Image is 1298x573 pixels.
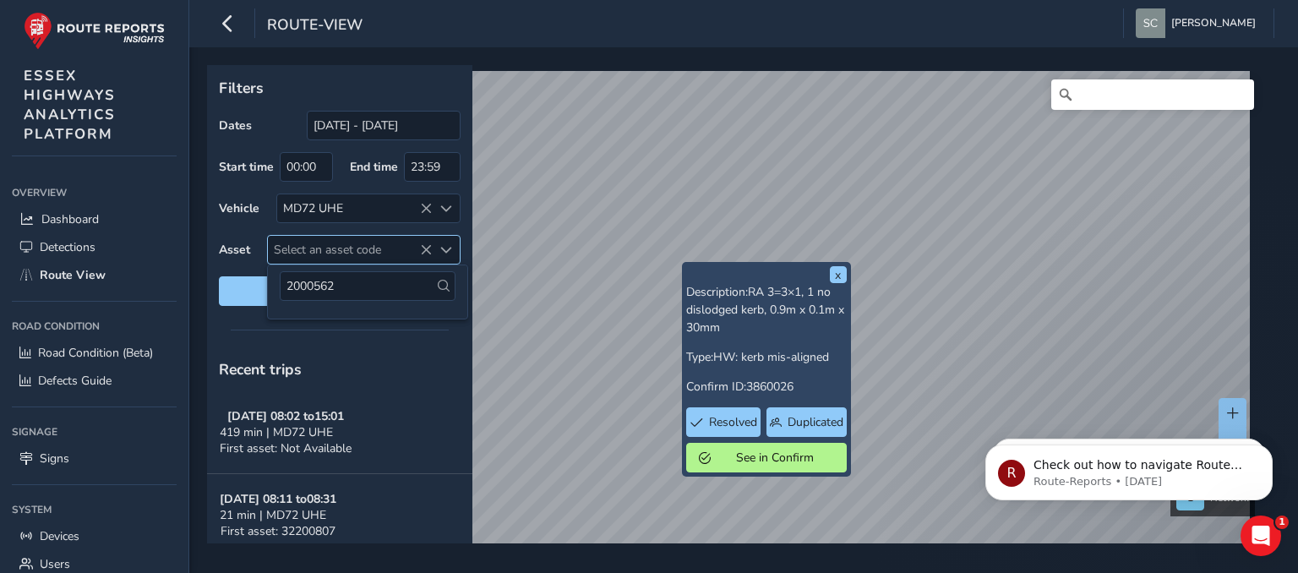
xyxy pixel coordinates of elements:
a: Route View [12,261,177,289]
button: Reset filters [219,276,461,306]
input: Search [1051,79,1254,110]
img: rr logo [24,12,165,50]
span: Duplicated [788,414,843,430]
div: MD72 UHE [277,194,432,222]
div: Select an asset code [432,236,460,264]
iframe: Intercom live chat [1241,516,1281,556]
label: End time [350,159,398,175]
p: Filters [219,77,461,99]
span: 419 min | MD72 UHE [220,424,333,440]
label: Vehicle [219,200,259,216]
span: Select an asset code [268,236,432,264]
div: Signage [12,419,177,445]
button: [DATE] 08:02 to15:01419 min | MD72 UHEFirst asset: Not Available [207,391,472,474]
p: Confirm ID: [686,378,847,396]
a: Detections [12,233,177,261]
span: HW: kerb mis-aligned [713,349,829,365]
a: Dashboard [12,205,177,233]
button: [PERSON_NAME] [1136,8,1262,38]
button: See in Confirm [686,443,847,472]
a: Road Condition (Beta) [12,339,177,367]
span: RA 3=3×1, 1 no dislodged kerb, 0.9m x 0.1m x 30mm [686,284,844,336]
iframe: Intercom notifications message [960,409,1298,527]
label: Asset [219,242,250,258]
button: x [830,266,847,283]
p: Description: [686,283,847,336]
span: 3860026 [746,379,794,395]
span: ESSEX HIGHWAYS ANALYTICS PLATFORM [24,66,116,144]
span: Signs [40,450,69,467]
strong: [DATE] 08:02 to 15:01 [227,408,344,424]
div: Road Condition [12,314,177,339]
span: Defects Guide [38,373,112,389]
span: Dashboard [41,211,99,227]
img: diamond-layout [1136,8,1165,38]
canvas: Map [213,71,1250,563]
span: 1 [1275,516,1289,529]
a: Defects Guide [12,367,177,395]
span: 21 min | MD72 UHE [220,507,326,523]
strong: [DATE] 08:11 to 08:31 [220,491,336,507]
span: Resolved [709,414,757,430]
span: See in Confirm [717,450,834,466]
span: First asset: 32200807 [221,523,335,539]
span: Devices [40,528,79,544]
div: Overview [12,180,177,205]
span: [PERSON_NAME] [1171,8,1256,38]
label: Start time [219,159,274,175]
a: Devices [12,522,177,550]
span: Recent trips [219,359,302,379]
label: Dates [219,117,252,134]
span: First asset: Not Available [220,440,352,456]
button: Resolved [686,407,761,437]
button: Duplicated [766,407,846,437]
span: Route View [40,267,106,283]
span: Road Condition (Beta) [38,345,153,361]
button: [DATE] 08:11 to08:3121 min | MD72 UHEFirst asset: 32200807 [207,474,472,557]
span: Users [40,556,70,572]
span: Detections [40,239,95,255]
a: Signs [12,445,177,472]
div: System [12,497,177,522]
p: Type: [686,348,847,366]
span: route-view [267,14,363,38]
span: Reset filters [232,283,448,299]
